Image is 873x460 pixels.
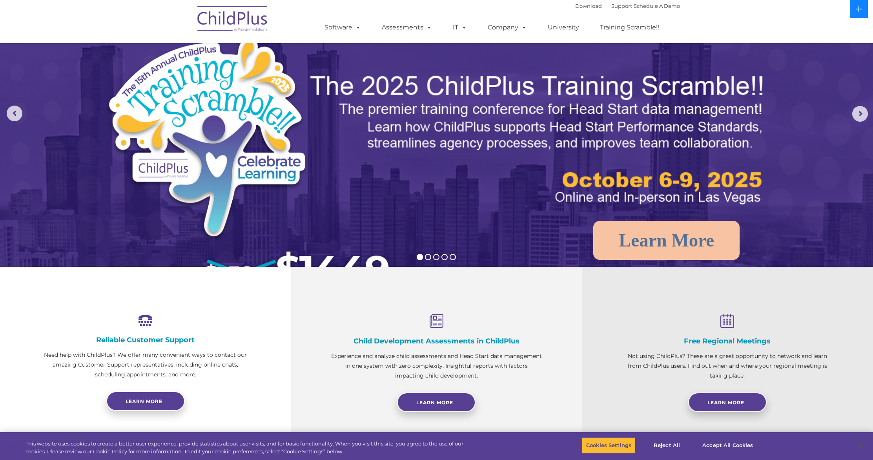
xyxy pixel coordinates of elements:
[39,336,252,344] h4: Reliable Customer Support
[126,398,162,404] span: Learn more
[621,337,834,345] h4: Free Regional Meetings
[317,20,369,35] a: Software
[374,20,440,35] a: Assessments
[575,3,602,9] a: Download
[621,351,834,381] p: Not using ChildPlus? These are a great opportunity to network and learn from ChildPlus users. Fin...
[39,350,252,380] p: Need help with ChildPlus? We offer many convenient ways to contact our amazing Customer Support r...
[582,437,636,454] button: Cookies Settings
[688,392,767,412] a: Learn More
[642,437,691,454] button: Reject All
[26,440,480,455] div: This website uses cookies to create a better user experience, provide statistics about user visit...
[540,20,587,35] a: University
[416,400,453,405] span: Learn More
[330,351,543,381] p: Experience and analyze child assessments and Head Start data management in one system with zero c...
[611,3,632,9] a: Support
[634,3,680,9] a: Schedule A Demo
[852,437,869,454] button: Close
[593,221,740,260] a: Learn More
[109,52,133,58] span: Last name
[106,391,185,411] a: Learn more
[445,20,475,35] a: IT
[193,0,272,40] img: ChildPlus by Procare Solutions
[397,392,476,412] a: Learn More
[109,84,142,90] span: Phone number
[330,337,543,345] h4: Child Development Assessments in ChildPlus
[698,437,757,454] button: Accept All Cookies
[480,20,535,35] a: Company
[575,3,680,9] font: |
[707,400,744,405] span: Learn More
[592,20,667,35] a: Training Scramble!!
